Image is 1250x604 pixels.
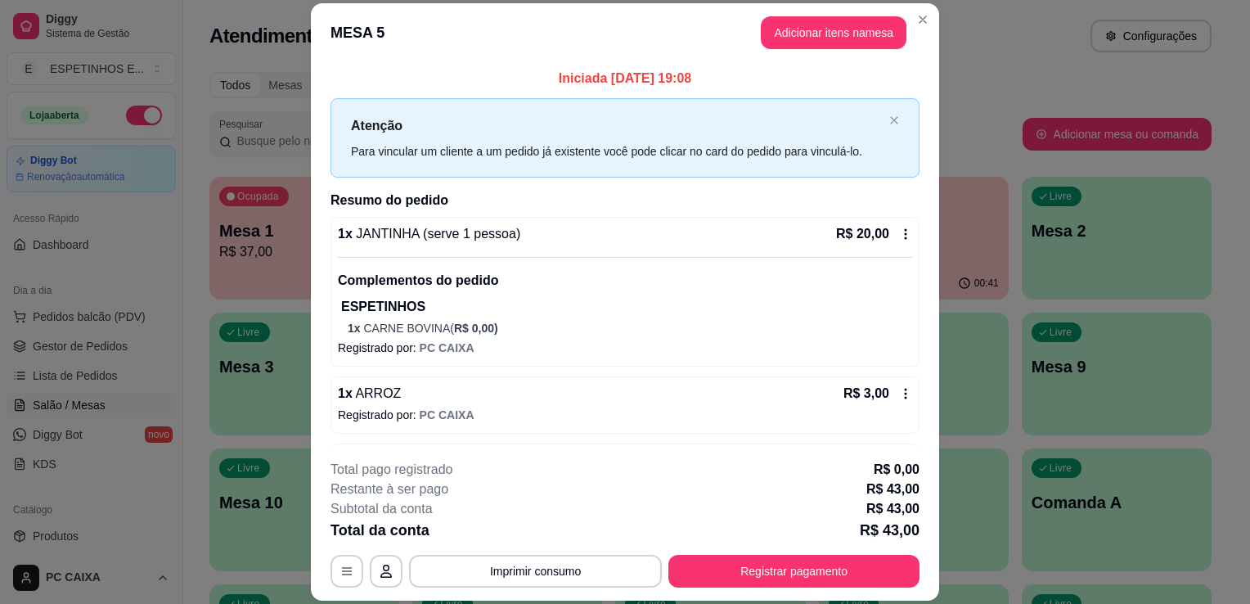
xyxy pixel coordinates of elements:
span: 1 x [348,322,363,335]
button: close [889,115,899,126]
div: Para vincular um cliente a um pedido já existente você pode clicar no card do pedido para vinculá... [351,142,883,160]
span: PC CAIXA [420,408,474,421]
p: Total pago registrado [330,460,452,480]
p: Iniciada [DATE] 19:08 [330,69,920,88]
p: R$ 3,00 [843,384,889,403]
button: Registrar pagamento [668,555,920,588]
p: 1 x [338,384,401,403]
span: R$ 0,00 ) [454,322,498,335]
p: R$ 43,00 [866,499,920,519]
header: MESA 5 [311,3,939,62]
span: JANTINHA (serve 1 pessoa) [353,227,520,241]
span: ARROZ [353,386,402,400]
p: Complementos do pedido [338,271,912,291]
button: Imprimir consumo [409,555,662,588]
p: R$ 20,00 [836,224,889,244]
p: R$ 0,00 [874,460,920,480]
button: Close [910,7,936,33]
p: Atenção [351,115,883,136]
button: Adicionar itens namesa [761,16,906,49]
p: CARNE BOVINA ( [348,320,912,336]
p: Subtotal da conta [330,499,433,519]
p: Total da conta [330,519,429,542]
p: R$ 43,00 [860,519,920,542]
p: ESPETINHOS [341,297,912,317]
span: PC CAIXA [420,341,474,354]
h2: Resumo do pedido [330,191,920,210]
p: 1 x [338,224,520,244]
p: R$ 43,00 [866,480,920,499]
p: Registrado por: [338,407,912,423]
p: Restante à ser pago [330,480,448,499]
p: Registrado por: [338,340,912,356]
span: close [889,115,899,125]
